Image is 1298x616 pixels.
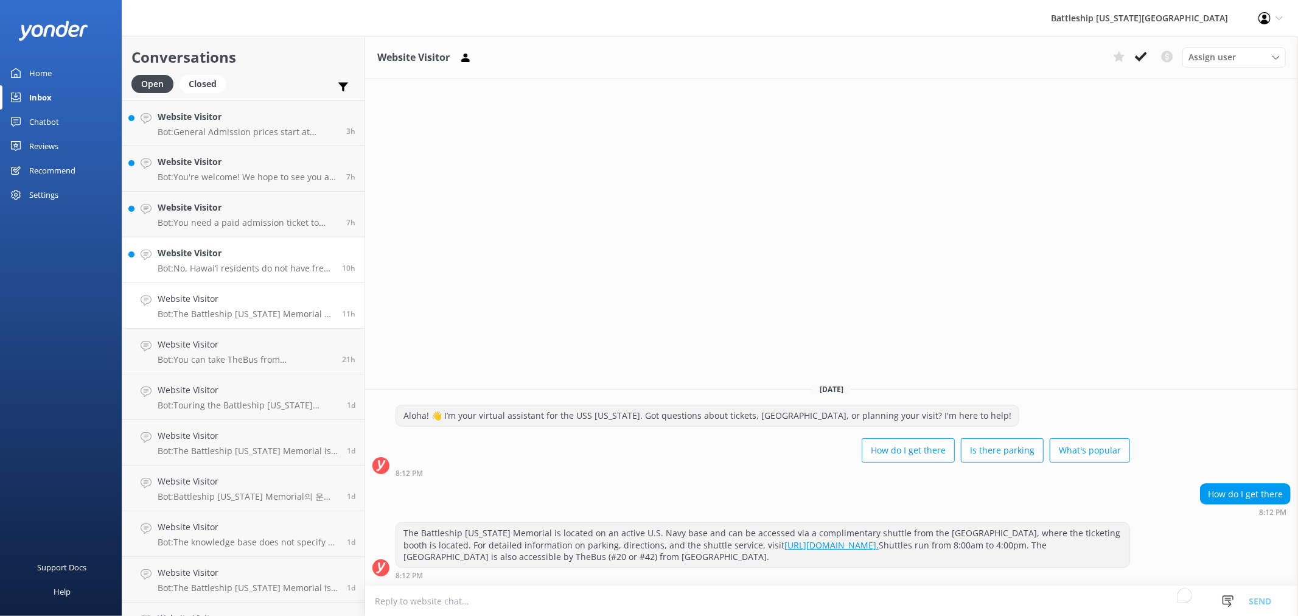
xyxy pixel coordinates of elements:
div: Open [131,75,173,93]
div: Oct 09 2025 08:12pm (UTC -10:00) Pacific/Honolulu [396,469,1130,477]
strong: 8:12 PM [396,572,423,579]
p: Bot: The Battleship [US_STATE] Memorial is open daily from 8:00 a.m. to 4:00 p.m., with the last ... [158,583,338,593]
a: Website VisitorBot:The Battleship [US_STATE] Memorial is open daily from 8:00 a.m. to 4:00 p.m., ... [122,420,365,466]
div: Chatbot [29,110,59,134]
p: Bot: You're welcome! We hope to see you at [GEOGRAPHIC_DATA][US_STATE] soon! [158,172,337,183]
span: [DATE] [812,384,851,394]
a: Website VisitorBot:General Admission prices start at $39.99 for adults (13+) and $19.99 for child... [122,100,365,146]
p: Bot: You can take TheBus from [GEOGRAPHIC_DATA] to the [GEOGRAPHIC_DATA], which is accessible by ... [158,354,333,365]
span: Oct 10 2025 12:18am (UTC -10:00) Pacific/Honolulu [346,217,355,228]
h4: Website Visitor [158,110,337,124]
div: Reviews [29,134,58,158]
div: Oct 09 2025 08:12pm (UTC -10:00) Pacific/Honolulu [1200,508,1291,516]
h4: Website Visitor [158,383,338,397]
p: Bot: Battleship [US_STATE] Memorial의 운영 시간은 매일 오전 8시부터 오후 4시까지입니다. 마지막 입장은 오후 3시에 마감됩니다. [DATE], ... [158,491,338,502]
h3: Website Visitor [377,50,450,66]
h4: Website Visitor [158,429,338,443]
a: [URL][DOMAIN_NAME]. [784,539,879,551]
a: Website VisitorBot:You can take TheBus from [GEOGRAPHIC_DATA] to the [GEOGRAPHIC_DATA], which is ... [122,329,365,374]
span: Oct 08 2025 09:33pm (UTC -10:00) Pacific/Honolulu [347,400,355,410]
a: Website VisitorBot:The Battleship [US_STATE] Memorial is open daily from 8:00 a.m. to 4:00 p.m., ... [122,557,365,603]
span: Oct 09 2025 08:12pm (UTC -10:00) Pacific/Honolulu [342,309,355,319]
p: Bot: The Battleship [US_STATE] Memorial is located on an active U.S. Navy base and can be accesse... [158,309,333,320]
img: yonder-white-logo.png [18,21,88,41]
button: Is there parking [961,438,1044,463]
h4: Website Visitor [158,247,333,260]
a: Website VisitorBot:The Battleship [US_STATE] Memorial is located on an active U.S. Navy base and ... [122,283,365,329]
p: Bot: General Admission prices start at $39.99 for adults (13+) and $19.99 for children (ages [DEM... [158,127,337,138]
span: Assign user [1188,51,1236,64]
div: Support Docs [38,555,87,579]
p: Bot: Touring the Battleship [US_STATE] Memorial typically takes 1.5 to 2 hours. You can join a fr... [158,400,338,411]
span: Oct 08 2025 09:25pm (UTC -10:00) Pacific/Honolulu [347,491,355,502]
strong: 8:12 PM [1259,509,1286,516]
p: Bot: You need a paid admission ticket to board and tour the Battleship [US_STATE]. However, ticke... [158,217,337,228]
div: Settings [29,183,58,207]
span: Oct 10 2025 04:15am (UTC -10:00) Pacific/Honolulu [346,126,355,136]
a: Website VisitorBot:The knowledge base does not specify a dual membership specifically for veteran... [122,511,365,557]
span: Oct 09 2025 08:53pm (UTC -10:00) Pacific/Honolulu [342,263,355,273]
span: Oct 08 2025 04:24pm (UTC -10:00) Pacific/Honolulu [347,537,355,547]
a: Website VisitorBot:You're welcome! We hope to see you at [GEOGRAPHIC_DATA][US_STATE] soon!7h [122,146,365,192]
span: Oct 08 2025 09:32pm (UTC -10:00) Pacific/Honolulu [347,446,355,456]
span: Oct 10 2025 12:41am (UTC -10:00) Pacific/Honolulu [346,172,355,182]
h4: Website Visitor [158,475,338,488]
a: Open [131,77,180,90]
a: Website VisitorBot:Battleship [US_STATE] Memorial의 운영 시간은 매일 오전 8시부터 오후 4시까지입니다. 마지막 입장은 오후 3시에 마... [122,466,365,511]
button: How do I get there [862,438,955,463]
div: Help [54,579,71,604]
h4: Website Visitor [158,155,337,169]
div: Assign User [1182,47,1286,67]
p: Bot: No, Hawai‘i residents do not have free admission, but they do receive a discounted rate for ... [158,263,333,274]
a: Website VisitorBot:No, Hawai‘i residents do not have free admission, but they do receive a discou... [122,237,365,283]
button: What's popular [1050,438,1130,463]
h4: Website Visitor [158,520,338,534]
h2: Conversations [131,46,355,69]
div: Aloha! 👋 I’m your virtual assistant for the USS [US_STATE]. Got questions about tickets, [GEOGRAP... [396,405,1019,426]
div: Inbox [29,85,52,110]
div: How do I get there [1201,484,1290,505]
a: Website VisitorBot:You need a paid admission ticket to board and tour the Battleship [US_STATE]. ... [122,192,365,237]
div: Recommend [29,158,75,183]
h4: Website Visitor [158,338,333,351]
h4: Website Visitor [158,292,333,306]
p: Bot: The knowledge base does not specify a dual membership specifically for veterans. However, ve... [158,537,338,548]
h4: Website Visitor [158,566,338,579]
div: The Battleship [US_STATE] Memorial is located on an active U.S. Navy base and can be accessed via... [396,523,1129,567]
div: Home [29,61,52,85]
span: Oct 09 2025 09:43am (UTC -10:00) Pacific/Honolulu [342,354,355,365]
h4: Website Visitor [158,201,337,214]
span: Oct 08 2025 02:29pm (UTC -10:00) Pacific/Honolulu [347,583,355,593]
div: Closed [180,75,226,93]
textarea: To enrich screen reader interactions, please activate Accessibility in Grammarly extension settings [365,586,1298,616]
div: Oct 09 2025 08:12pm (UTC -10:00) Pacific/Honolulu [396,571,1130,579]
a: Closed [180,77,232,90]
strong: 8:12 PM [396,470,423,477]
p: Bot: The Battleship [US_STATE] Memorial is open daily from 8:00 a.m. to 4:00 p.m., with the last ... [158,446,338,457]
a: Website VisitorBot:Touring the Battleship [US_STATE] Memorial typically takes 1.5 to 2 hours. You... [122,374,365,420]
